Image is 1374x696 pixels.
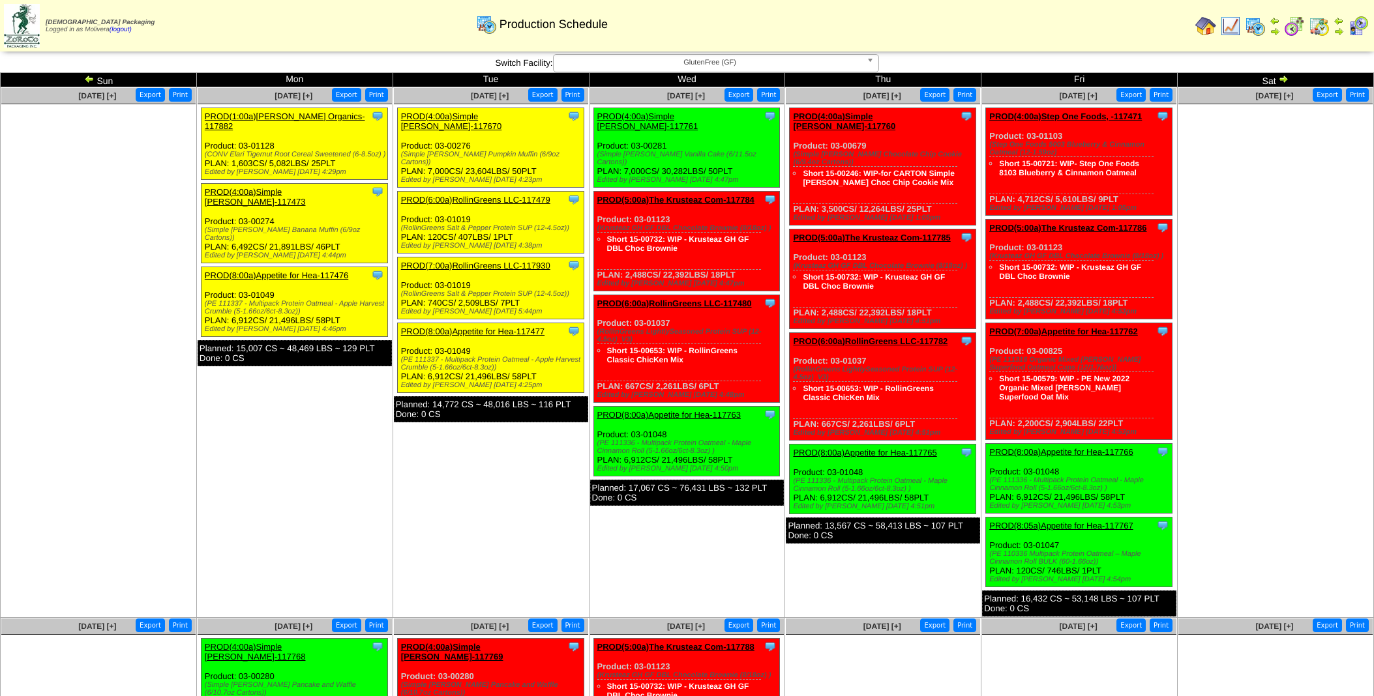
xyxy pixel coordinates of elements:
div: Product: 03-01123 PLAN: 2,488CS / 22,392LBS / 18PLT [790,229,976,329]
div: Edited by [PERSON_NAME] [DATE] 4:25pm [401,381,584,389]
span: [DATE] [+] [78,91,116,100]
img: Tooltip [567,640,580,653]
button: Export [724,618,754,632]
div: (PE 111336 - Multipack Protein Oatmeal - Maple Cinnamon Roll (5-1.66oz/6ct-8.3oz) ) [793,477,976,493]
div: Product: 03-01123 PLAN: 2,488CS / 22,392LBS / 18PLT [593,192,780,291]
button: Print [1346,618,1369,632]
div: (PE 111336 - Multipack Protein Oatmeal - Maple Cinnamon Roll (5-1.66oz/6ct-8.3oz) ) [597,439,780,455]
button: Export [332,618,361,632]
span: Logged in as Molivera [46,19,155,33]
span: [DATE] [+] [863,622,901,631]
span: Production Schedule [500,18,608,31]
div: (PE 111316 Organic Mixed [PERSON_NAME] Superfood Oatmeal Cups (12/1.76oz)) [989,356,1172,371]
img: Tooltip [1156,445,1169,458]
a: Short 15-00732: WIP - Krusteaz GH GF DBL Choc Brownie [999,263,1141,281]
a: [DATE] [+] [1255,622,1293,631]
button: Print [169,88,192,102]
div: Product: 03-01128 PLAN: 1,603CS / 5,082LBS / 25PLT [201,108,387,180]
div: Product: 03-01049 PLAN: 6,912CS / 21,496LBS / 58PLT [397,323,584,393]
div: Edited by [PERSON_NAME] [DATE] 4:51pm [793,429,976,437]
button: Export [1116,88,1146,102]
div: Edited by [PERSON_NAME] [DATE] 4:38pm [401,242,584,250]
a: PROD(4:00a)Simple [PERSON_NAME]-117769 [401,642,503,661]
div: Edited by [PERSON_NAME] [DATE] 4:50pm [597,465,780,472]
a: PROD(8:00a)Appetite for Hea-117763 [597,410,741,420]
div: Edited by [PERSON_NAME] [DATE] 4:47pm [597,280,780,287]
img: calendarprod.gif [1245,16,1266,36]
td: Sat [1178,73,1374,87]
img: arrowleft.gif [1334,16,1344,26]
a: PROD(5:00a)The Krusteaz Com-117786 [989,223,1146,233]
a: Short 15-00721: WIP- Step One Foods 8103 Blueberry & Cinnamon Oatmeal [999,159,1139,177]
div: Edited by [PERSON_NAME] [DATE] 4:29pm [205,168,387,176]
img: Tooltip [567,109,580,123]
a: PROD(5:00a)The Krusteaz Com-117785 [793,233,950,242]
img: line_graph.gif [1220,16,1241,36]
img: Tooltip [764,193,777,206]
a: [DATE] [+] [1255,91,1293,100]
button: Export [528,618,558,632]
button: Export [332,88,361,102]
button: Print [561,618,584,632]
a: Short 15-00732: WIP - Krusteaz GH GF DBL Choc Brownie [803,272,945,291]
a: PROD(5:00a)The Krusteaz Com-117788 [597,642,754,652]
button: Export [920,88,949,102]
a: PROD(8:00a)Appetite for Hea-117765 [793,448,936,457]
td: Thu [785,73,981,87]
img: Tooltip [960,109,973,123]
div: Edited by [PERSON_NAME] [DATE] 4:53pm [989,502,1172,510]
div: Product: 03-00274 PLAN: 6,492CS / 21,891LBS / 46PLT [201,184,387,263]
a: [DATE] [+] [275,622,312,631]
div: Edited by [PERSON_NAME] [DATE] 1:05pm [793,214,976,222]
div: Edited by [PERSON_NAME] [DATE] 4:53pm [989,308,1172,315]
a: PROD(1:00a)[PERSON_NAME] Organics-117882 [205,111,365,131]
td: Tue [393,73,589,87]
a: PROD(7:00a)Appetite for Hea-117762 [989,326,1138,336]
div: Product: 03-00679 PLAN: 3,500CS / 12,264LBS / 25PLT [790,108,976,225]
button: Export [528,88,558,102]
button: Print [953,88,976,102]
img: Tooltip [567,193,580,206]
button: Export [920,618,949,632]
a: Short 15-00246: WIP-for CARTON Simple [PERSON_NAME] Choc Chip Cookie Mix [803,169,955,187]
button: Print [561,88,584,102]
button: Export [1313,618,1342,632]
a: PROD(5:00a)The Krusteaz Com-117784 [597,195,754,205]
a: PROD(6:00a)RollinGreens LLC-117480 [597,298,752,308]
img: calendarcustomer.gif [1348,16,1369,36]
div: Planned: 16,432 CS ~ 53,148 LBS ~ 107 PLT Done: 0 CS [982,590,1176,616]
a: [DATE] [+] [1060,91,1098,100]
img: Tooltip [567,325,580,338]
div: (PE 111337 - Multipack Protein Oatmeal - Apple Harvest Crumble (5-1.66oz/6ct-8.3oz)) [401,356,584,371]
a: PROD(4:00a)Simple [PERSON_NAME]-117760 [793,111,895,131]
div: Product: 03-01019 PLAN: 120CS / 407LBS / 1PLT [397,192,584,254]
div: Edited by [PERSON_NAME] [DATE] 4:51pm [793,317,976,325]
div: Product: 03-01037 PLAN: 667CS / 2,261LBS / 6PLT [790,333,976,441]
div: Planned: 15,007 CS ~ 48,469 LBS ~ 129 PLT Done: 0 CS [198,340,392,366]
div: Product: 03-01037 PLAN: 667CS / 2,261LBS / 6PLT [593,295,780,403]
button: Print [757,88,780,102]
img: Tooltip [1156,221,1169,234]
button: Print [757,618,780,632]
div: (RollinGreens LightlySeasoned Protein SUP (12-4.5oz) V3) [597,328,780,343]
img: Tooltip [960,231,973,244]
img: arrowleft.gif [84,74,95,84]
img: home.gif [1195,16,1216,36]
div: (Simple [PERSON_NAME] Vanilla Cake (6/11.5oz Cartons)) [597,151,780,166]
div: (RollinGreens Salt & Pepper Protein SUP (12-4.5oz)) [401,290,584,298]
a: [DATE] [+] [275,91,312,100]
a: Short 15-00653: WIP - RollinGreens Classic ChicKen Mix [607,346,738,364]
div: Planned: 13,567 CS ~ 58,413 LBS ~ 107 PLT Done: 0 CS [786,517,980,544]
div: Edited by [PERSON_NAME] [DATE] 4:54pm [989,575,1172,583]
div: (PE 111337 - Multipack Protein Oatmeal - Apple Harvest Crumble (5-1.66oz/6ct-8.3oz)) [205,300,387,315]
div: (Krusteaz GH GF DBL Chocolate Brownie (8/18oz) ) [793,262,976,270]
span: [DATE] [+] [667,622,705,631]
div: Product: 03-01019 PLAN: 740CS / 2,509LBS / 7PLT [397,257,584,319]
a: Short 15-00579: WIP - PE New 2022 Organic Mixed [PERSON_NAME] Superfood Oat Mix [999,374,1129,401]
div: Planned: 14,772 CS ~ 48,016 LBS ~ 116 PLT Done: 0 CS [394,396,588,422]
td: Wed [589,73,785,87]
span: [DATE] [+] [78,622,116,631]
